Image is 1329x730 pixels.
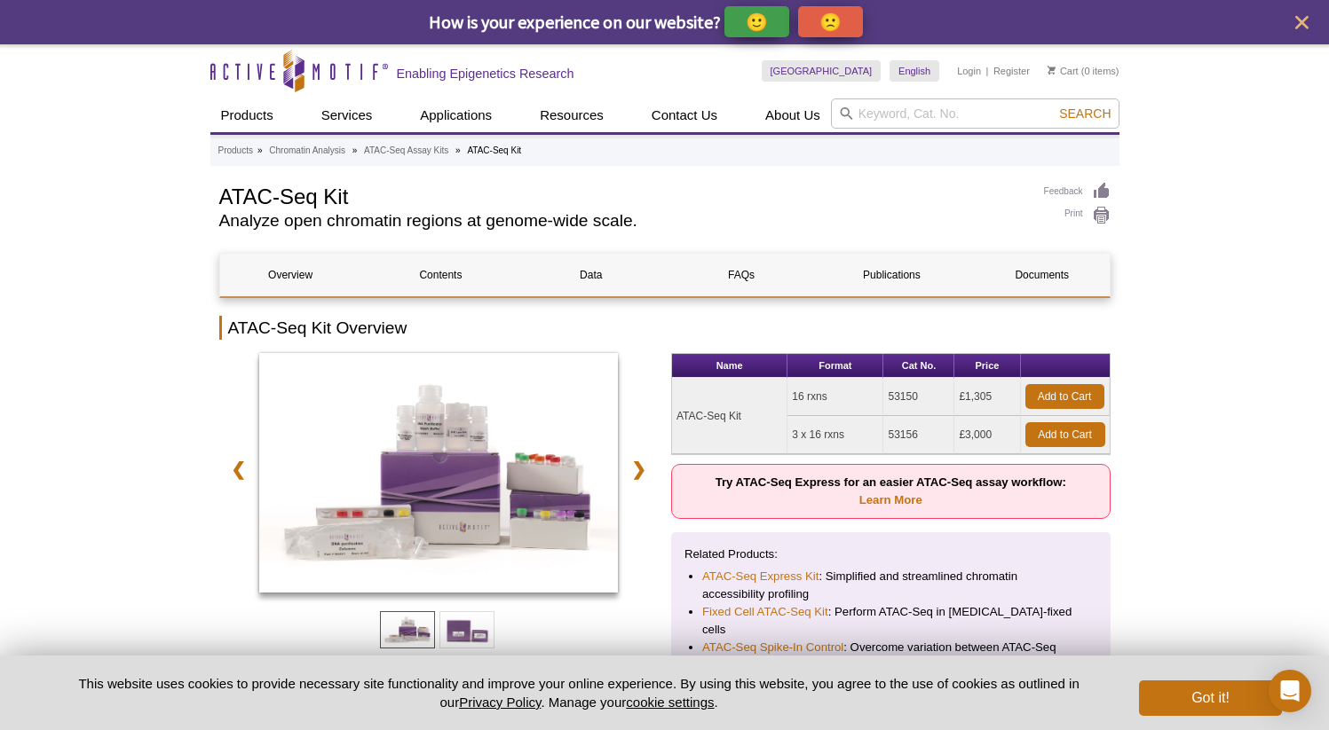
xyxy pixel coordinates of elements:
p: 🙂 [746,11,768,33]
a: Chromatin Analysis [269,143,345,159]
h1: ATAC-Seq Kit [219,182,1026,208]
a: FAQs [670,254,811,296]
a: Services [311,98,384,132]
a: Contents [370,254,511,296]
td: £1,305 [954,378,1020,416]
a: About Us [755,98,831,132]
td: 16 rxns [787,378,883,416]
li: : Simplified and streamlined chromatin accessibility profiling [702,568,1080,603]
a: ❯ [620,449,658,490]
a: ATAC-Seq Express Kit [702,568,819,585]
td: 53150 [883,378,954,416]
span: How is your experience on our website? [429,11,721,33]
td: ATAC-Seq Kit [672,378,787,454]
li: » [455,145,461,155]
td: 3 x 16 rxns [787,416,883,454]
a: ATAC-Seq Assay Kits [364,143,448,159]
a: Print [1044,206,1111,225]
li: ATAC-Seq Kit [467,145,521,155]
a: Learn More [859,493,922,506]
a: ATAC-Seq Spike-In Control [702,639,843,656]
p: Related Products: [684,546,1097,563]
a: Privacy Policy [459,695,541,710]
a: Feedback [1044,182,1111,201]
h2: ATAC-Seq Kit Overview [219,316,1111,340]
a: Publications [821,254,962,296]
a: Applications [409,98,502,132]
a: Add to Cart [1025,384,1104,409]
div: Open Intercom Messenger [1269,670,1311,712]
img: ATAC-Seq Kit [259,353,619,593]
a: ❮ [219,449,257,490]
strong: Try ATAC-Seq Express for an easier ATAC-Seq assay workflow: [716,475,1066,506]
a: Products [210,98,284,132]
button: Search [1054,106,1116,122]
a: Login [957,65,981,77]
th: Cat No. [883,354,954,378]
a: Contact Us [641,98,728,132]
a: Register [993,65,1030,77]
a: Documents [971,254,1112,296]
td: £3,000 [954,416,1020,454]
input: Keyword, Cat. No. [831,98,1119,129]
li: » [352,145,358,155]
button: Got it! [1139,680,1281,716]
li: : Overcome variation between ATAC-Seq datasets [702,639,1080,674]
h2: Enabling Epigenetics Research [397,66,574,82]
li: | [986,60,989,82]
a: Data [520,254,661,296]
li: » [257,145,263,155]
th: Format [787,354,883,378]
a: English [890,60,939,82]
p: This website uses cookies to provide necessary site functionality and improve your online experie... [48,674,1111,711]
th: Name [672,354,787,378]
button: cookie settings [626,695,714,710]
a: [GEOGRAPHIC_DATA] [762,60,882,82]
p: 🙁 [819,11,842,33]
a: Resources [529,98,614,132]
th: Price [954,354,1020,378]
td: 53156 [883,416,954,454]
li: (0 items) [1048,60,1119,82]
span: Search [1059,106,1111,121]
a: Fixed Cell ATAC-Seq Kit [702,603,828,621]
a: Products [218,143,253,159]
li: : Perform ATAC-Seq in [MEDICAL_DATA]-fixed cells [702,603,1080,639]
a: Overview [220,254,361,296]
h2: Analyze open chromatin regions at genome-wide scale. [219,213,1026,229]
a: ATAC-Seq Kit [259,353,619,598]
img: Your Cart [1048,66,1056,75]
a: Cart [1048,65,1079,77]
a: Add to Cart [1025,422,1105,447]
button: close [1291,12,1313,34]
